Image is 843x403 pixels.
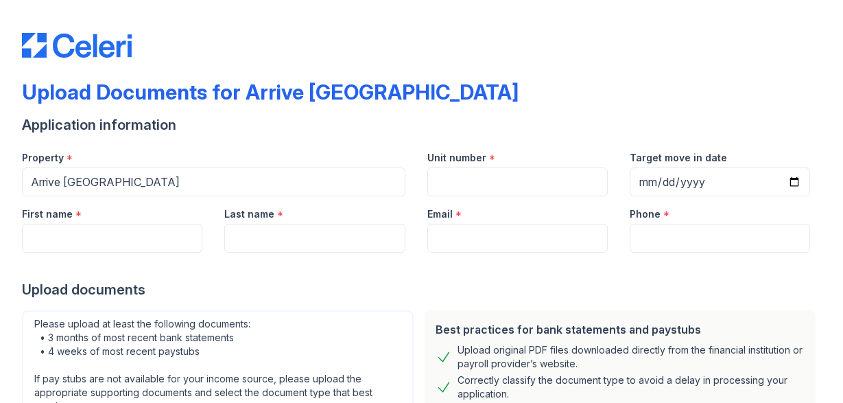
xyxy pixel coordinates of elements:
label: First name [22,207,73,221]
div: Upload original PDF files downloaded directly from the financial institution or payroll provider’... [458,343,805,371]
label: Property [22,151,64,165]
div: Correctly classify the document type to avoid a delay in processing your application. [458,373,805,401]
div: Best practices for bank statements and paystubs [436,321,805,338]
div: Application information [22,115,821,135]
label: Target move in date [630,151,727,165]
label: Unit number [427,151,486,165]
img: CE_Logo_Blue-a8612792a0a2168367f1c8372b55b34899dd931a85d93a1a3d3e32e68fde9ad4.png [22,33,132,58]
label: Last name [224,207,274,221]
div: Upload documents [22,280,821,299]
label: Phone [630,207,661,221]
div: Upload Documents for Arrive [GEOGRAPHIC_DATA] [22,80,519,104]
label: Email [427,207,453,221]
